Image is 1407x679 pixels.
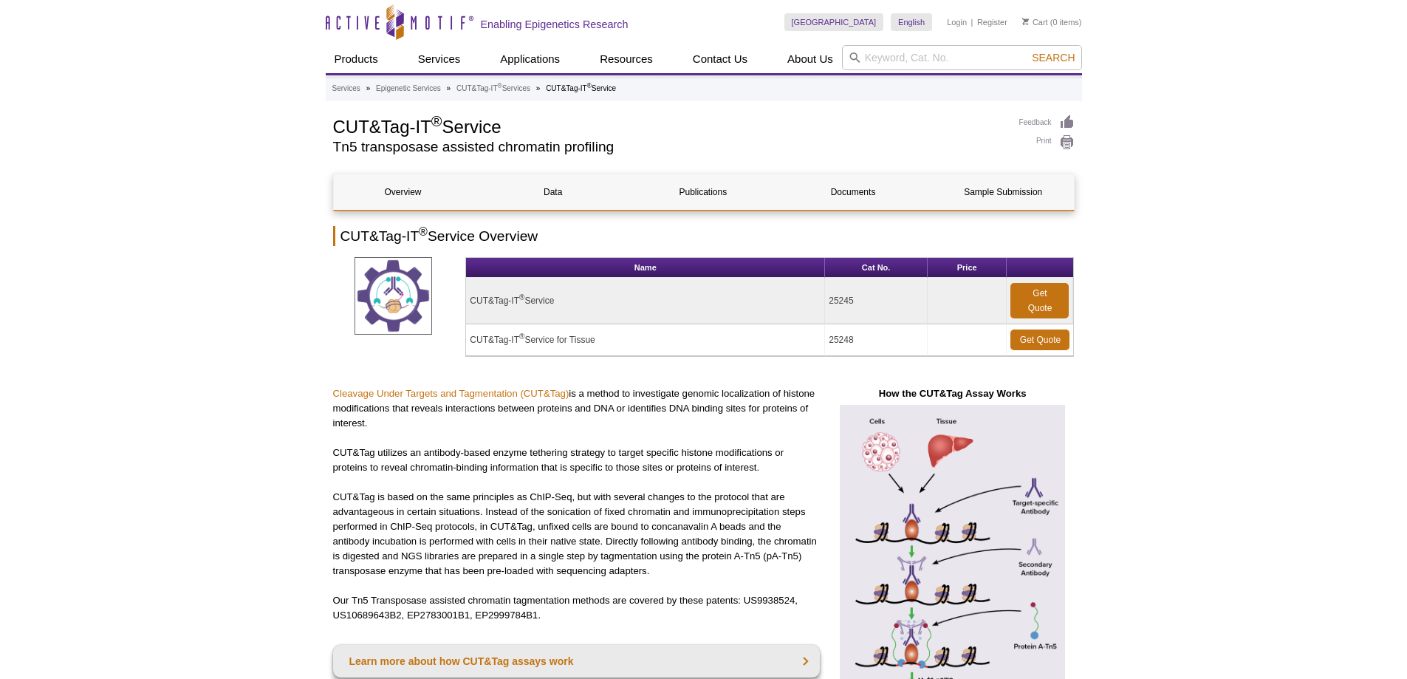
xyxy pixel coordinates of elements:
[546,84,616,92] li: CUT&Tag-IT Service
[1022,13,1082,31] li: (0 items)
[456,82,530,95] a: CUT&Tag-IT®Services
[431,113,442,129] sup: ®
[481,18,629,31] h2: Enabling Epigenetics Research
[333,115,1004,137] h1: CUT&Tag-IT Service
[825,258,928,278] th: Cat No.
[1022,18,1029,25] img: Your Cart
[491,45,569,73] a: Applications
[928,258,1007,278] th: Price
[333,446,820,475] p: CUT&Tag utilizes an antibody-based enzyme tethering strategy to target specific histone modificat...
[466,278,825,324] td: CUT&Tag-IT Service
[519,332,524,341] sup: ®
[1010,283,1069,318] a: Get Quote
[1022,17,1048,27] a: Cart
[333,140,1004,154] h2: Tn5 transposase assisted chromatin profiling
[419,225,428,238] sup: ®
[466,324,825,356] td: CUT&Tag-IT Service for Tissue
[971,13,973,31] li: |
[1019,115,1075,131] a: Feedback
[825,324,928,356] td: 25248
[333,645,820,678] a: Learn more about how CUT&Tag assays work
[1027,51,1079,64] button: Search
[684,45,756,73] a: Contact Us
[842,45,1082,70] input: Keyword, Cat. No.
[498,82,502,89] sup: ®
[1019,134,1075,151] a: Print
[825,278,928,324] td: 25245
[333,386,820,431] p: is a method to investigate genomic localization of histone modifications that reveals interaction...
[879,388,1027,399] strong: How the CUT&Tag Assay Works
[409,45,470,73] a: Services
[947,17,967,27] a: Login
[536,84,541,92] li: »
[934,174,1072,210] a: Sample Submission
[587,82,592,89] sup: ®
[778,45,842,73] a: About Us
[891,13,932,31] a: English
[1010,330,1069,350] a: Get Quote
[366,84,371,92] li: »
[977,17,1007,27] a: Register
[784,174,922,210] a: Documents
[591,45,662,73] a: Resources
[333,490,820,579] p: CUT&Tag is based on the same principles as ChIP-Seq, but with several changes to the protocol tha...
[519,293,524,301] sup: ®
[784,13,884,31] a: [GEOGRAPHIC_DATA]
[484,174,623,210] a: Data
[1032,52,1075,64] span: Search
[355,257,432,335] img: CUT&Tag Service
[376,82,441,95] a: Epigenetic Services
[326,45,387,73] a: Products
[333,226,1075,246] h2: CUT&Tag-IT Service Overview
[332,82,360,95] a: Services
[466,258,825,278] th: Name
[333,593,820,623] p: Our Tn5 Transposase assisted chromatin tagmentation methods are covered by these patents: US99385...
[333,388,569,399] a: Cleavage Under Targets and Tagmentation (CUT&Tag)
[334,174,473,210] a: Overview
[447,84,451,92] li: »
[634,174,773,210] a: Publications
